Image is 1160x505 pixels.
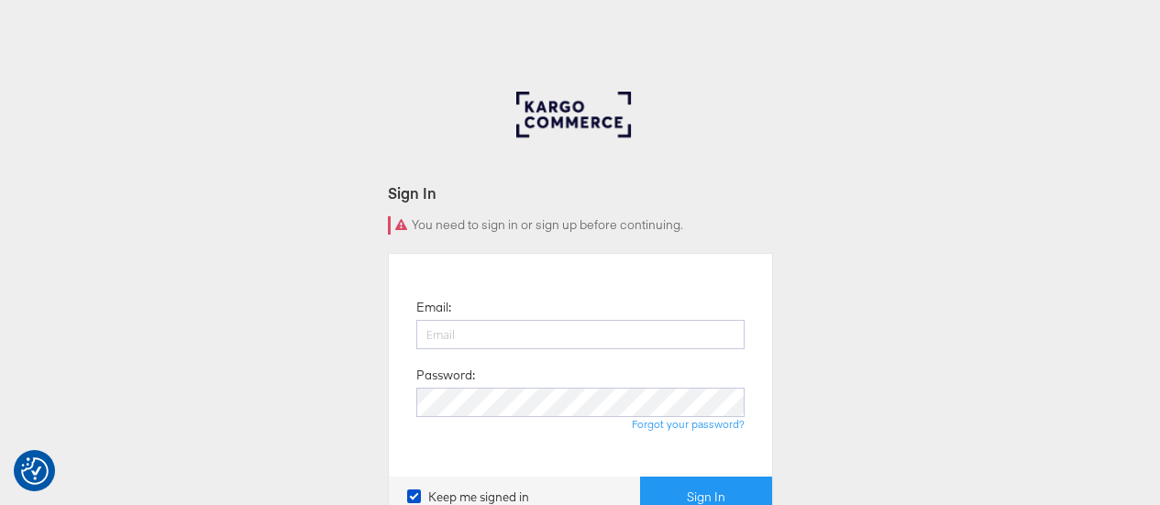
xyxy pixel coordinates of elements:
[416,320,745,349] input: Email
[388,182,773,203] div: Sign In
[632,417,745,431] a: Forgot your password?
[388,216,773,235] div: You need to sign in or sign up before continuing.
[416,299,451,316] label: Email:
[21,457,49,485] button: Consent Preferences
[21,457,49,485] img: Revisit consent button
[416,367,475,384] label: Password:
